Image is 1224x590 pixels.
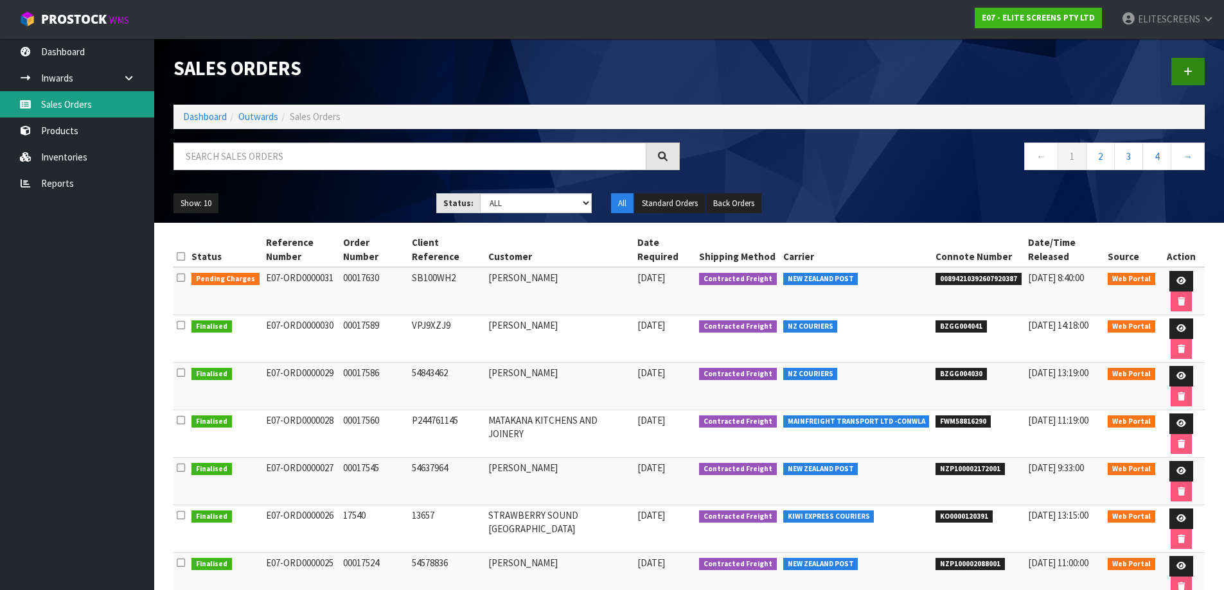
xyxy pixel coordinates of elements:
a: Outwards [238,110,278,123]
a: ← [1024,143,1058,170]
th: Status [188,232,263,267]
img: cube-alt.png [19,11,35,27]
nav: Page navigation [699,143,1205,174]
strong: E07 - ELITE SCREENS PTY LTD [982,12,1095,23]
span: Contracted Freight [699,273,777,286]
td: VPJ9XZJ9 [409,315,486,363]
span: Finalised [191,415,232,428]
span: [DATE] 9:33:00 [1028,462,1084,474]
span: [DATE] [637,319,665,331]
span: Contracted Freight [699,415,777,428]
th: Carrier [780,232,933,267]
span: [DATE] 8:40:00 [1028,272,1084,284]
span: [DATE] [637,462,665,474]
span: Finalised [191,320,232,333]
span: Contracted Freight [699,320,777,333]
h1: Sales Orders [173,58,680,79]
span: NZ COURIERS [783,320,838,333]
span: ProStock [41,11,107,28]
a: 2 [1086,143,1115,170]
span: Contracted Freight [699,558,777,571]
span: FWM58816290 [936,415,991,428]
td: [PERSON_NAME] [485,315,634,363]
span: Contracted Freight [699,463,777,476]
th: Client Reference [409,232,486,267]
td: 17540 [340,505,409,553]
span: Contracted Freight [699,510,777,523]
td: 00017589 [340,315,409,363]
a: → [1171,143,1205,170]
span: BZGG004030 [936,368,987,381]
span: 00894210392607920387 [936,273,1022,286]
span: NEW ZEALAND POST [783,558,858,571]
td: STRAWBERRY SOUND [GEOGRAPHIC_DATA] [485,505,634,553]
span: BZGG004041 [936,320,987,333]
button: All [611,193,634,214]
span: [DATE] [637,557,665,569]
span: Finalised [191,463,232,476]
span: Pending Charges [191,273,260,286]
span: [DATE] 13:19:00 [1028,367,1088,379]
th: Date Required [634,232,696,267]
span: [DATE] [637,272,665,284]
th: Customer [485,232,634,267]
span: ELITESCREENS [1138,13,1200,25]
input: Search sales orders [173,143,646,170]
a: 3 [1114,143,1143,170]
span: Web Portal [1108,510,1155,523]
td: 13657 [409,505,486,553]
span: Finalised [191,558,232,571]
th: Reference Number [263,232,341,267]
span: KO0000120391 [936,510,993,523]
td: 00017586 [340,363,409,410]
th: Order Number [340,232,409,267]
span: Contracted Freight [699,368,777,381]
td: SB100WH2 [409,267,486,315]
button: Standard Orders [635,193,705,214]
th: Shipping Method [696,232,780,267]
span: [DATE] 11:00:00 [1028,557,1088,569]
span: [DATE] [637,414,665,426]
td: 00017560 [340,410,409,458]
th: Action [1158,232,1205,267]
td: E07-ORD0000030 [263,315,341,363]
td: E07-ORD0000027 [263,458,341,505]
th: Connote Number [932,232,1025,267]
th: Source [1104,232,1158,267]
span: KIWI EXPRESS COURIERS [783,510,874,523]
a: 4 [1142,143,1171,170]
button: Back Orders [706,193,761,214]
span: [DATE] 13:15:00 [1028,509,1088,521]
a: 1 [1058,143,1087,170]
td: P244761145 [409,410,486,458]
span: MAINFREIGHT TRANSPORT LTD -CONWLA [783,415,930,428]
td: E07-ORD0000029 [263,363,341,410]
span: NZ COURIERS [783,368,838,381]
strong: Status: [443,198,474,209]
td: 54843462 [409,363,486,410]
td: 00017630 [340,267,409,315]
span: Web Portal [1108,463,1155,476]
th: Date/Time Released [1025,232,1105,267]
td: E07-ORD0000028 [263,410,341,458]
a: Dashboard [183,110,227,123]
span: [DATE] [637,509,665,521]
td: E07-ORD0000026 [263,505,341,553]
span: Finalised [191,510,232,523]
span: NEW ZEALAND POST [783,463,858,476]
span: NZP100002088001 [936,558,1005,571]
span: Sales Orders [290,110,341,123]
span: Web Portal [1108,273,1155,286]
span: Web Portal [1108,415,1155,428]
td: [PERSON_NAME] [485,458,634,505]
span: NEW ZEALAND POST [783,273,858,286]
span: [DATE] 11:19:00 [1028,414,1088,426]
span: [DATE] 14:18:00 [1028,319,1088,331]
span: [DATE] [637,367,665,379]
td: E07-ORD0000031 [263,267,341,315]
td: 54637964 [409,458,486,505]
td: 00017545 [340,458,409,505]
td: MATAKANA KITCHENS AND JOINERY [485,410,634,458]
td: [PERSON_NAME] [485,267,634,315]
td: [PERSON_NAME] [485,363,634,410]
